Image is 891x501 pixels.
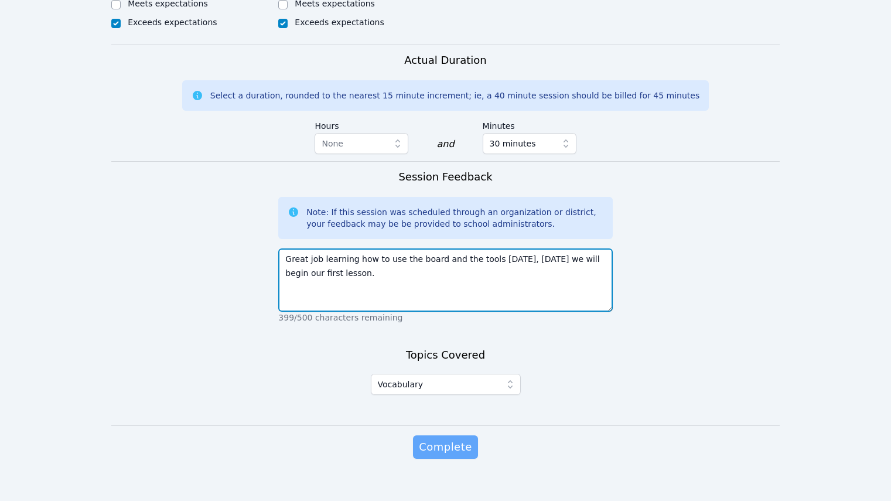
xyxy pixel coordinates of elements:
button: None [315,133,408,154]
label: Hours [315,115,408,133]
span: 30 minutes [490,137,536,151]
button: Complete [413,435,477,459]
h3: Topics Covered [406,347,485,363]
h3: Actual Duration [404,52,486,69]
div: Select a duration, rounded to the nearest 15 minute increment; ie, a 40 minute session should be ... [210,90,699,101]
label: Minutes [483,115,576,133]
label: Exceeds expectations [295,18,384,27]
button: 30 minutes [483,133,576,154]
div: Note: If this session was scheduled through an organization or district, your feedback may be be ... [306,206,603,230]
span: Complete [419,439,472,455]
button: Vocabulary [371,374,521,395]
label: Exceeds expectations [128,18,217,27]
h3: Session Feedback [398,169,492,185]
span: None [322,139,343,148]
p: 399/500 characters remaining [278,312,612,323]
div: and [436,137,454,151]
span: Vocabulary [378,377,424,391]
textarea: Great job learning how to use the board and the tools [DATE], [DATE] we will begin our first lesson. [278,248,612,312]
